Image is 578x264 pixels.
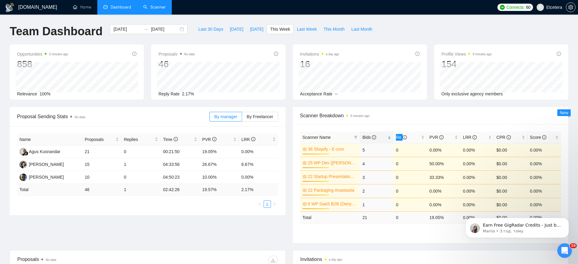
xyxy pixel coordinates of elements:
[372,135,376,139] span: info-circle
[195,24,227,34] button: Last 30 Days
[161,146,200,158] td: 00:21:50
[258,202,262,206] span: left
[247,24,267,34] button: [DATE]
[439,135,444,139] span: info-circle
[557,243,572,258] iframe: Intercom live chat
[494,170,528,184] td: $0.00
[121,184,161,196] td: 1
[300,211,360,223] td: Total
[308,159,356,166] a: 25 WP Dev ([PERSON_NAME] B)
[132,52,137,56] span: info-circle
[174,137,178,141] span: info-circle
[538,5,542,9] span: user
[528,198,561,211] td: 0.00%
[17,113,209,120] span: Proposal Sending Stats
[247,114,273,119] span: By Freelancer
[271,201,278,208] li: Next Page
[300,255,561,263] span: Invitations
[85,136,115,143] span: Proposals
[348,24,376,34] button: Last Month
[303,174,307,179] span: crown
[393,157,427,170] td: 0
[354,135,358,139] span: filter
[329,258,342,261] time: a day ago
[158,58,195,70] div: 46
[161,171,200,184] td: 04:50:23
[460,198,494,211] td: 0.00%
[300,112,561,119] span: Scanner Breakdown
[143,5,166,10] a: searchScanner
[566,5,576,10] a: setting
[360,184,393,198] td: 2
[267,24,293,34] button: This Week
[212,137,216,141] span: info-circle
[161,158,200,171] td: 04:33:56
[308,187,356,194] a: 22 Packaging Anastasiia
[308,201,356,207] a: 6 WP SaaS B2B (Denys Sv)
[463,135,477,140] span: LRR
[40,91,50,96] span: 100%
[73,5,91,10] a: homeHome
[163,137,178,142] span: Time
[427,184,460,198] td: 0.00%
[528,184,561,198] td: 0.00%
[353,133,359,142] span: filter
[560,110,568,115] span: New
[17,50,68,58] span: Opportunities
[351,114,370,118] time: 9 minutes ago
[46,258,56,262] span: No data
[264,201,271,207] a: 1
[362,135,376,140] span: Bids
[303,135,331,140] span: Scanner Name
[200,158,239,171] td: 26.67%
[184,53,195,56] span: No data
[456,205,578,248] iframe: Intercom notifications повідомлення
[241,137,255,142] span: LRR
[17,91,37,96] span: Relevance
[151,26,178,33] input: End date
[300,58,339,70] div: 16
[111,5,131,10] span: Dashboard
[230,26,243,33] span: [DATE]
[268,258,278,263] span: download
[303,147,307,151] span: crown
[144,27,148,32] span: to
[360,170,393,184] td: 3
[82,134,122,146] th: Proposals
[239,184,278,196] td: 2.17 %
[19,149,61,154] a: AKAgus Kusnandar
[393,143,427,157] td: 0
[256,201,264,208] li: Previous Page
[360,143,393,157] td: 5
[5,3,15,12] img: logo
[182,91,194,96] span: 2.17%
[460,143,494,157] td: 0.00%
[82,146,122,158] td: 21
[82,158,122,171] td: 15
[396,135,407,140] span: Re
[497,135,511,140] span: CPR
[542,135,546,139] span: info-circle
[300,50,339,58] span: Invitations
[393,211,427,223] td: 0
[415,52,420,56] span: info-circle
[335,91,337,96] span: --
[19,161,27,168] img: TT
[29,161,64,168] div: [PERSON_NAME]
[121,146,161,158] td: 0
[300,91,333,96] span: Acceptance Rate
[393,184,427,198] td: 0
[200,184,239,196] td: 19.57 %
[158,50,195,58] span: Proposals
[460,170,494,184] td: 0.00%
[251,137,255,141] span: info-circle
[121,134,161,146] th: Replies
[214,114,237,119] span: By manager
[427,211,460,223] td: 19.05 %
[427,170,460,184] td: 33.33%
[121,158,161,171] td: 1
[494,184,528,198] td: $0.00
